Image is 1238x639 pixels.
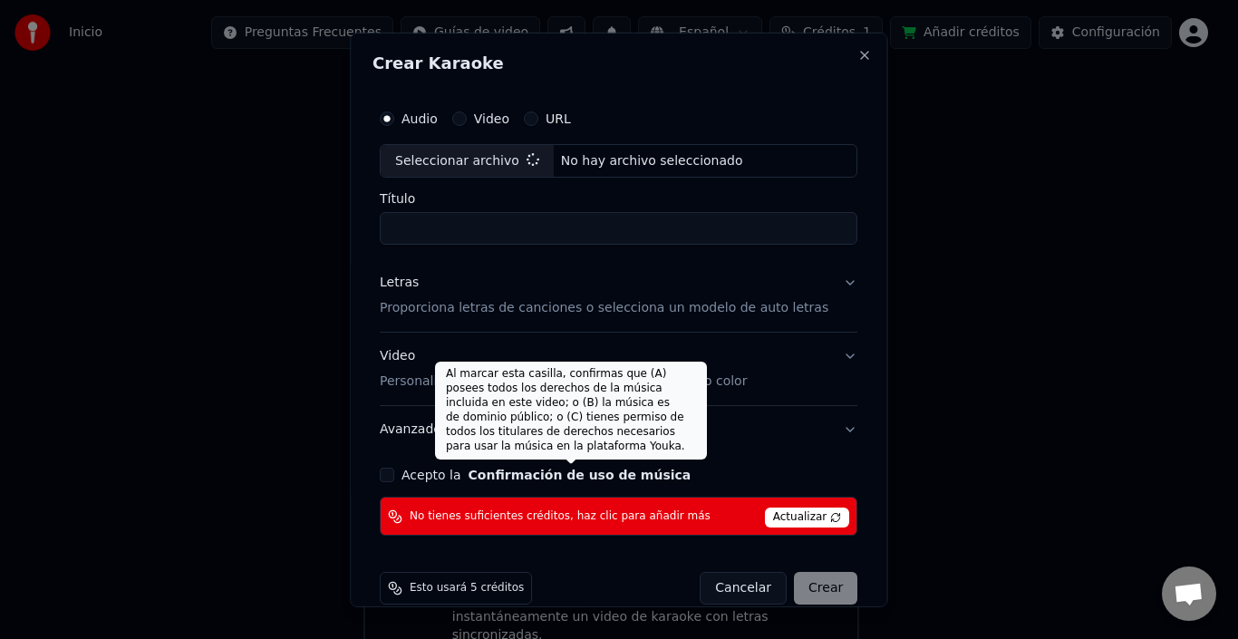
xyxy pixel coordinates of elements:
button: Cancelar [701,572,788,605]
label: Video [474,111,509,124]
div: Letras [380,274,419,292]
label: Título [380,192,857,205]
span: Actualizar [765,508,850,528]
label: URL [546,111,571,124]
label: Audio [401,111,438,124]
div: Seleccionar archivo [381,144,554,177]
button: LetrasProporciona letras de canciones o selecciona un modelo de auto letras [380,259,857,332]
div: Al marcar esta casilla, confirmas que (A) posees todos los derechos de la música incluida en este... [435,362,707,460]
p: Personalizar video de karaoke: usar imagen, video o color [380,373,747,391]
label: Acepto la [401,469,691,481]
button: Avanzado [380,406,857,453]
p: Proporciona letras de canciones o selecciona un modelo de auto letras [380,299,828,317]
div: No hay archivo seleccionado [554,151,750,169]
span: No tienes suficientes créditos, haz clic para añadir más [410,509,711,524]
button: VideoPersonalizar video de karaoke: usar imagen, video o color [380,333,857,405]
span: Esto usará 5 créditos [410,581,524,595]
h2: Crear Karaoke [372,54,865,71]
div: Video [380,347,747,391]
button: Acepto la [469,469,692,481]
